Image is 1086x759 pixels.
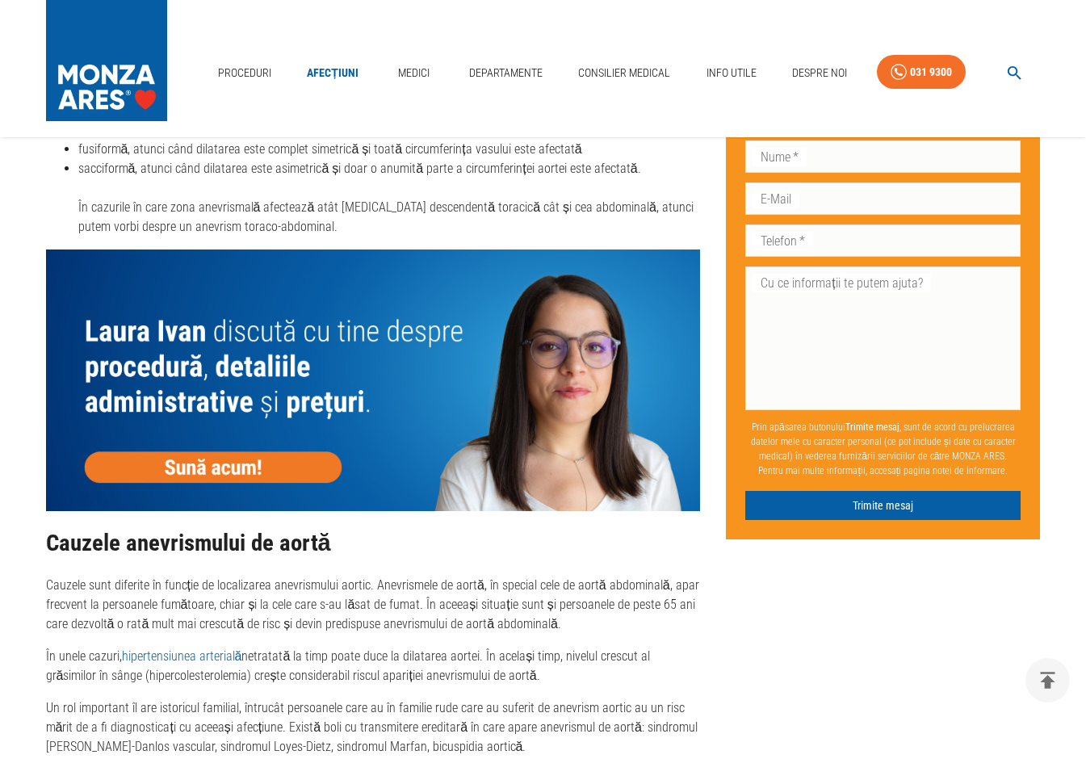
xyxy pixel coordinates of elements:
[388,57,439,90] a: Medici
[745,491,1021,521] button: Trimite mesaj
[1025,658,1070,702] button: delete
[700,57,763,90] a: Info Utile
[78,140,701,159] li: fusiformă, atunci când dilatarea este complet simetrică și toată circumferința vasului este afectată
[46,698,701,757] p: Un rol important îl are istoricul familial, întrucât persoanele care au în familie rude care au s...
[46,576,701,634] p: Cauzele sunt diferite în funcție de localizarea anevrismului aortic. Anevrismele de aortă, în spe...
[46,647,701,686] p: În unele cazuri, netratată la timp poate duce la dilatarea aortei. În același timp, nivelul cresc...
[212,57,278,90] a: Proceduri
[845,421,899,433] b: Trimite mesaj
[910,62,952,82] div: 031 9300
[786,57,853,90] a: Despre Noi
[572,57,677,90] a: Consilier Medical
[46,250,701,511] img: null
[78,159,701,237] li: sacciformă, atunci când dilatarea este asimetrică și doar o anumită parte a circumferinței aortei...
[877,55,966,90] a: 031 9300
[122,648,242,664] a: hipertensiunea arterială
[745,413,1021,484] p: Prin apăsarea butonului , sunt de acord cu prelucrarea datelor mele cu caracter personal (ce pot ...
[46,530,701,556] h2: Cauzele anevrismului de aortă
[300,57,365,90] a: Afecțiuni
[463,57,549,90] a: Departamente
